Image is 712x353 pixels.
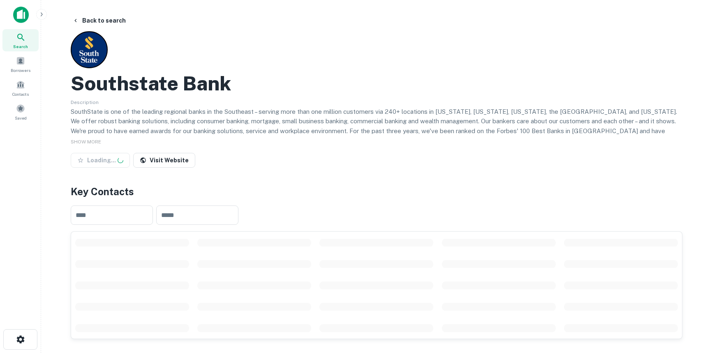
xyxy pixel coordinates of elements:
[11,67,30,74] span: Borrowers
[71,72,231,95] h2: Southstate Bank
[2,53,39,75] a: Borrowers
[13,7,29,23] img: capitalize-icon.png
[2,29,39,51] a: Search
[71,99,99,105] span: Description
[71,107,682,155] p: SouthState is one of the leading regional banks in the Southeast – serving more than one million ...
[71,232,682,339] div: scrollable content
[671,287,712,327] iframe: Chat Widget
[69,13,129,28] button: Back to search
[15,115,27,121] span: Saved
[2,77,39,99] a: Contacts
[71,184,682,199] h4: Key Contacts
[13,43,28,50] span: Search
[2,101,39,123] a: Saved
[133,153,195,168] a: Visit Website
[12,91,29,97] span: Contacts
[71,139,101,145] span: SHOW MORE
